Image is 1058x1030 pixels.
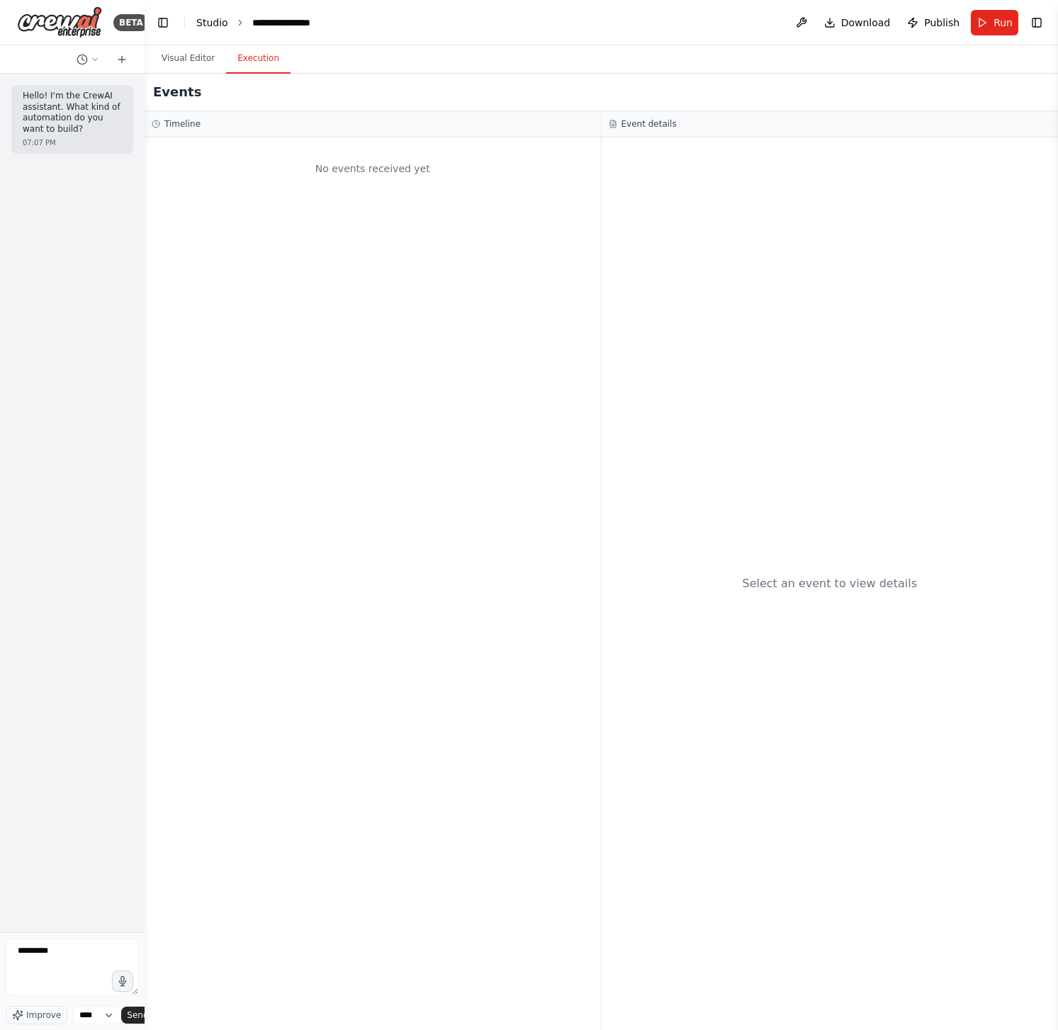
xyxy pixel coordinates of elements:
[23,91,122,135] p: Hello! I'm the CrewAI assistant. What kind of automation do you want to build?
[71,51,105,68] button: Switch to previous chat
[841,16,891,30] span: Download
[26,1009,61,1021] span: Improve
[121,1007,165,1024] button: Send
[150,44,226,74] button: Visual Editor
[153,82,201,102] h2: Events
[111,51,133,68] button: Start a new chat
[112,970,133,992] button: Click to speak your automation idea
[818,10,896,35] button: Download
[153,13,173,33] button: Hide left sidebar
[901,10,965,35] button: Publish
[1027,13,1047,33] button: Show right sidebar
[113,14,149,31] div: BETA
[924,16,959,30] span: Publish
[196,16,325,30] nav: breadcrumb
[164,118,201,130] h3: Timeline
[152,145,594,193] div: No events received yet
[196,17,228,28] a: Studio
[6,1006,67,1024] button: Improve
[17,6,102,38] img: Logo
[127,1009,148,1021] span: Send
[621,118,677,130] h3: Event details
[23,137,122,148] div: 07:07 PM
[742,575,917,592] div: Select an event to view details
[226,44,291,74] button: Execution
[971,10,1018,35] button: Run
[994,16,1013,30] span: Run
